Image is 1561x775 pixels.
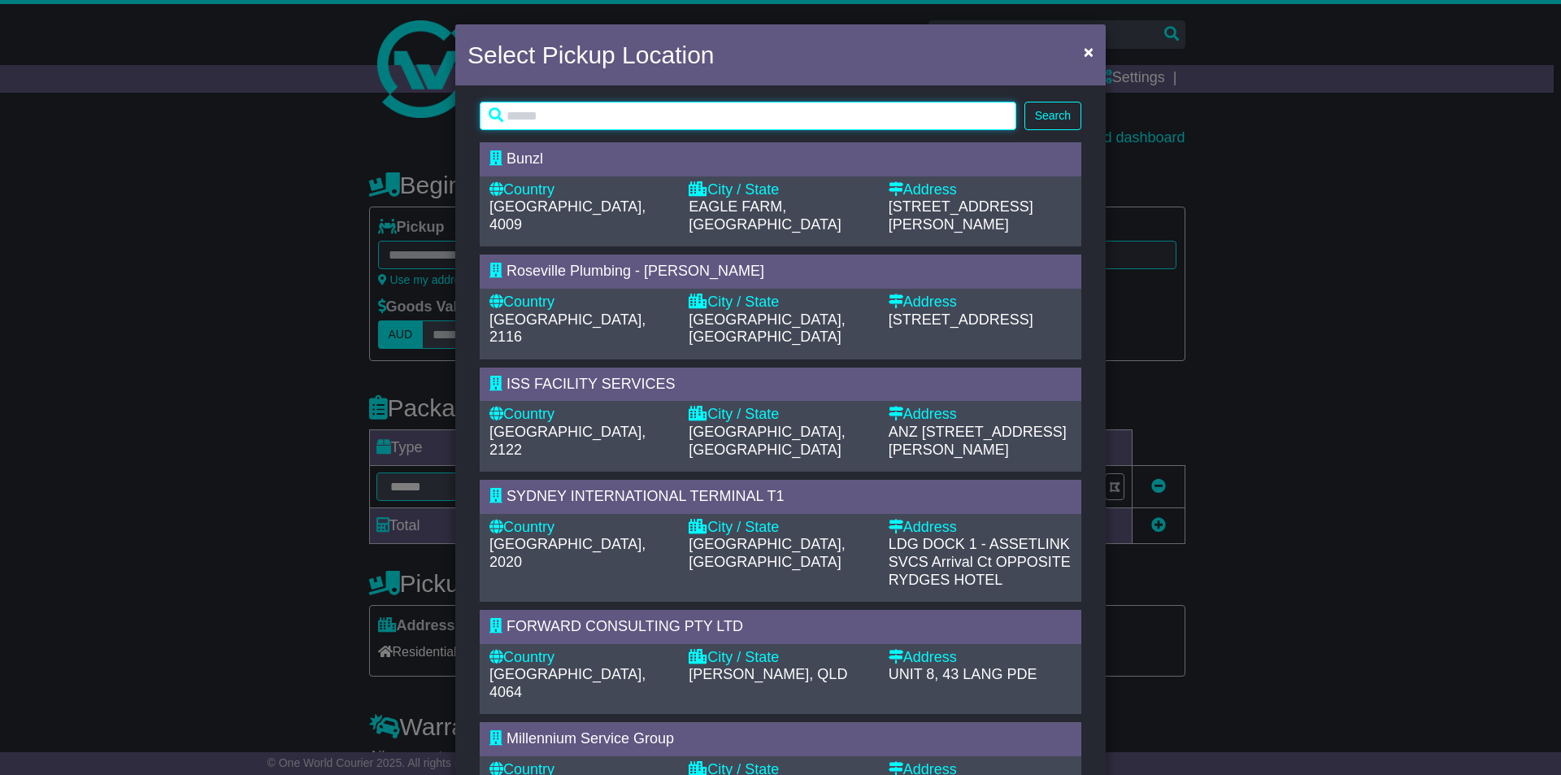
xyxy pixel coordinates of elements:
span: [STREET_ADDRESS] [889,311,1033,328]
div: City / State [689,406,872,424]
div: City / State [689,519,872,537]
div: Country [489,181,672,199]
span: [GEOGRAPHIC_DATA], [GEOGRAPHIC_DATA] [689,311,845,346]
div: Address [889,294,1072,311]
div: Address [889,519,1072,537]
span: [GEOGRAPHIC_DATA], 2116 [489,311,646,346]
span: [GEOGRAPHIC_DATA], 2020 [489,536,646,570]
span: Arrival Ct OPPOSITE RYDGES HOTEL [889,554,1071,588]
span: [STREET_ADDRESS][PERSON_NAME] [889,198,1033,233]
div: Address [889,181,1072,199]
span: Bunzl [507,150,543,167]
span: [GEOGRAPHIC_DATA], 2122 [489,424,646,458]
span: [PERSON_NAME], QLD [689,666,847,682]
span: [STREET_ADDRESS][PERSON_NAME] [889,424,1067,458]
span: EAGLE FARM, [GEOGRAPHIC_DATA] [689,198,841,233]
div: Address [889,406,1072,424]
span: FORWARD CONSULTING PTY LTD [507,618,743,634]
span: Millennium Service Group [507,730,674,747]
button: Close [1076,35,1102,68]
div: Country [489,294,672,311]
div: Country [489,406,672,424]
span: [GEOGRAPHIC_DATA], [GEOGRAPHIC_DATA] [689,536,845,570]
div: City / State [689,294,872,311]
div: Address [889,649,1072,667]
span: × [1084,42,1094,61]
span: [GEOGRAPHIC_DATA], 4009 [489,198,646,233]
div: City / State [689,181,872,199]
h4: Select Pickup Location [467,37,715,73]
span: Roseville Plumbing - [PERSON_NAME] [507,263,764,279]
div: City / State [689,649,872,667]
span: ISS FACILITY SERVICES [507,376,675,392]
span: [GEOGRAPHIC_DATA], 4064 [489,666,646,700]
span: LDG DOCK 1 - ASSETLINK SVCS [889,536,1070,570]
div: Country [489,649,672,667]
button: Search [1024,102,1081,130]
span: ANZ [889,424,918,440]
span: SYDNEY INTERNATIONAL TERMINAL T1 [507,488,784,504]
div: Country [489,519,672,537]
span: [GEOGRAPHIC_DATA], [GEOGRAPHIC_DATA] [689,424,845,458]
span: UNIT 8, 43 LANG PDE [889,666,1037,682]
